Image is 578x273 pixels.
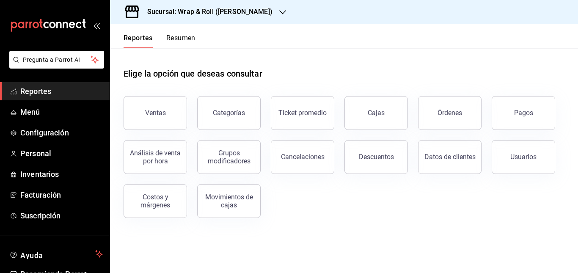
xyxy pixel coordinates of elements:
h1: Elige la opción que deseas consultar [124,67,262,80]
a: Cajas [344,96,408,130]
div: Ventas [145,109,166,117]
span: Reportes [20,85,103,97]
span: Pregunta a Parrot AI [23,55,91,64]
button: Órdenes [418,96,482,130]
button: Pagos [492,96,555,130]
div: Pagos [514,109,533,117]
span: Facturación [20,189,103,201]
div: Órdenes [438,109,462,117]
div: Cajas [368,108,385,118]
div: Análisis de venta por hora [129,149,182,165]
button: Usuarios [492,140,555,174]
button: Grupos modificadores [197,140,261,174]
button: Análisis de venta por hora [124,140,187,174]
div: Datos de clientes [424,153,476,161]
div: navigation tabs [124,34,195,48]
span: Inventarios [20,168,103,180]
span: Ayuda [20,249,92,259]
button: Reportes [124,34,153,48]
div: Categorías [213,109,245,117]
button: Ticket promedio [271,96,334,130]
div: Costos y márgenes [129,193,182,209]
button: Pregunta a Parrot AI [9,51,104,69]
span: Menú [20,106,103,118]
div: Descuentos [359,153,394,161]
div: Cancelaciones [281,153,325,161]
button: Ventas [124,96,187,130]
button: Movimientos de cajas [197,184,261,218]
button: Resumen [166,34,195,48]
button: open_drawer_menu [93,22,100,29]
div: Grupos modificadores [203,149,255,165]
span: Suscripción [20,210,103,221]
span: Configuración [20,127,103,138]
span: Personal [20,148,103,159]
h3: Sucursal: Wrap & Roll ([PERSON_NAME]) [140,7,272,17]
div: Ticket promedio [278,109,327,117]
div: Usuarios [510,153,537,161]
button: Costos y márgenes [124,184,187,218]
button: Datos de clientes [418,140,482,174]
button: Cancelaciones [271,140,334,174]
div: Movimientos de cajas [203,193,255,209]
button: Descuentos [344,140,408,174]
button: Categorías [197,96,261,130]
a: Pregunta a Parrot AI [6,61,104,70]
